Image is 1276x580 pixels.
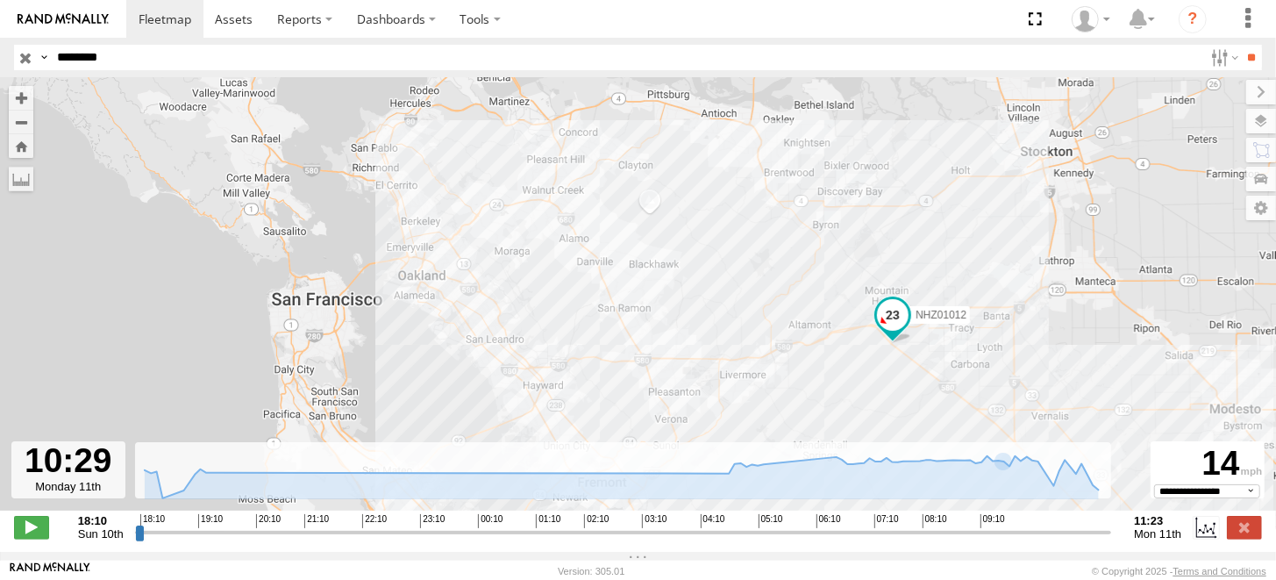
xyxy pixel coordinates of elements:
[304,514,329,528] span: 21:10
[1066,6,1116,32] div: Zulema McIntosch
[1134,527,1181,541] span: Mon 11th Aug 2025
[1227,516,1262,539] label: Close
[642,514,667,528] span: 03:10
[420,514,445,528] span: 23:10
[478,514,503,528] span: 00:10
[1173,566,1266,576] a: Terms and Conditions
[198,514,223,528] span: 19:10
[874,514,899,528] span: 07:10
[9,86,33,110] button: Zoom in
[1092,566,1266,576] div: © Copyright 2025 -
[1179,5,1207,33] i: ?
[558,566,624,576] div: Version: 305.01
[362,514,387,528] span: 22:10
[816,514,841,528] span: 06:10
[78,514,124,527] strong: 18:10
[18,13,109,25] img: rand-logo.svg
[78,527,124,541] span: Sun 10th Aug 2025
[1153,444,1262,483] div: 14
[37,45,51,70] label: Search Query
[9,110,33,134] button: Zoom out
[9,134,33,158] button: Zoom Home
[140,514,165,528] span: 18:10
[14,516,49,539] label: Play/Stop
[584,514,609,528] span: 02:10
[256,514,281,528] span: 20:10
[9,167,33,191] label: Measure
[536,514,560,528] span: 01:10
[10,562,90,580] a: Visit our Website
[1134,514,1181,527] strong: 11:23
[759,514,783,528] span: 05:10
[701,514,725,528] span: 04:10
[1246,196,1276,220] label: Map Settings
[980,514,1005,528] span: 09:10
[923,514,947,528] span: 08:10
[1204,45,1242,70] label: Search Filter Options
[916,308,966,320] span: NHZ01012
